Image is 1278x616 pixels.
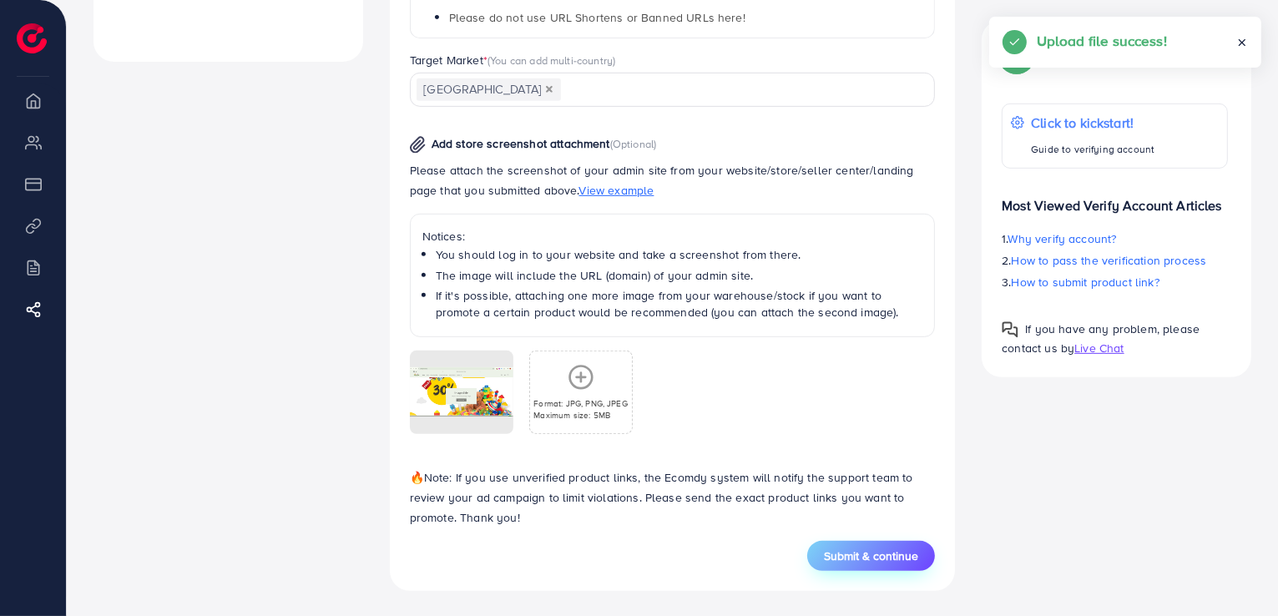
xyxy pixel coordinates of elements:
li: If it's possible, attaching one more image from your warehouse/stock if you want to promote a cer... [436,287,923,321]
label: Target Market [410,52,616,68]
span: Submit & continue [824,548,918,564]
span: View example [579,182,654,199]
img: img uploaded [410,367,513,417]
button: Submit & continue [807,541,935,571]
li: You should log in to your website and take a screenshot from there. [436,246,923,263]
span: 🔥 [410,469,424,486]
p: Format: JPG, PNG, JPEG [533,397,628,409]
p: Note: If you use unverified product links, the Ecomdy system will notify the support team to revi... [410,467,936,528]
p: 3. [1002,272,1228,292]
input: Search for option [563,78,914,104]
span: If you have any problem, please contact us by [1002,321,1200,356]
p: Notices: [422,226,923,246]
div: Search for option [410,73,936,107]
span: (Optional) [610,136,657,151]
button: Deselect Pakistan [545,85,553,93]
iframe: Chat [1207,541,1265,603]
p: Please attach the screenshot of your admin site from your website/store/seller center/landing pag... [410,160,936,200]
h5: Upload file success! [1037,30,1167,52]
img: img [410,136,426,154]
span: Please do not use URL Shortens or Banned URLs here! [449,9,745,26]
span: Live Chat [1074,340,1124,356]
span: How to submit product link? [1012,274,1159,290]
p: Guide to verifying account [1031,139,1154,159]
span: [GEOGRAPHIC_DATA] [417,78,561,102]
p: Click to kickstart! [1031,113,1154,133]
span: Add store screenshot attachment [432,135,610,152]
span: Why verify account? [1008,230,1117,247]
span: (You can add multi-country) [487,53,615,68]
li: The image will include the URL (domain) of your admin site. [436,267,923,284]
img: logo [17,23,47,53]
p: Most Viewed Verify Account Articles [1002,182,1228,215]
p: Maximum size: 5MB [533,409,628,421]
p: 2. [1002,250,1228,270]
span: How to pass the verification process [1012,252,1207,269]
img: Popup guide [1002,321,1018,338]
p: 1. [1002,229,1228,249]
